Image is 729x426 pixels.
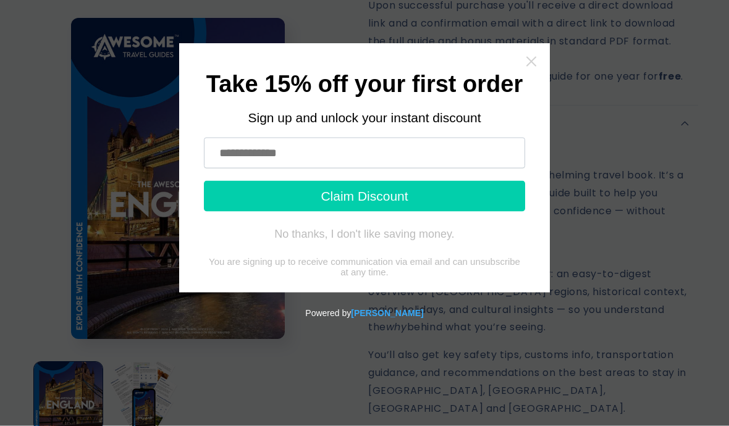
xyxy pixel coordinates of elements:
h1: Take 15% off your first order [204,74,525,94]
button: Claim Discount [204,181,525,212]
a: Powered by Tydal [351,308,423,318]
div: You are signing up to receive communication via email and can unsubscribe at any time. [204,256,525,277]
div: No thanks, I don't like saving money. [274,228,454,240]
div: Powered by [5,293,724,333]
div: Sign up and unlock your instant discount [204,111,525,125]
a: Close widget [525,56,537,68]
